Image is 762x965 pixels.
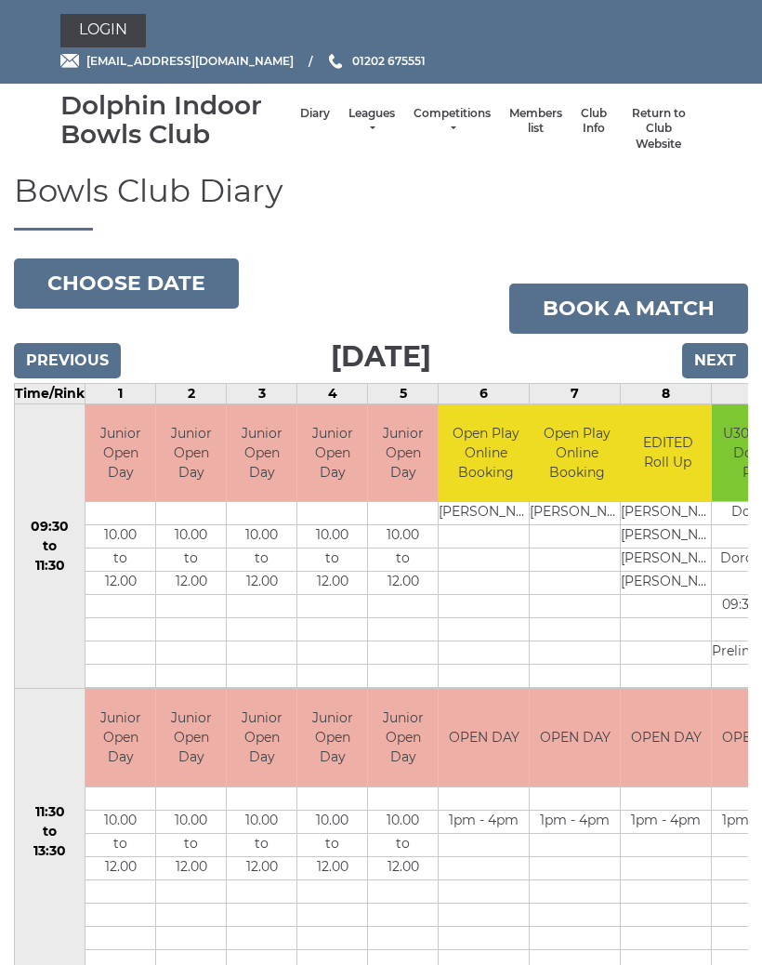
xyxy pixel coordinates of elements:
[60,14,146,47] a: Login
[15,403,85,689] td: 09:30 to 11:30
[85,525,155,549] td: 10.00
[85,856,155,879] td: 12.00
[60,54,79,68] img: Email
[85,383,156,403] td: 1
[227,404,296,502] td: Junior Open Day
[297,525,367,549] td: 10.00
[368,572,438,595] td: 12.00
[14,258,239,309] button: Choose date
[86,54,294,68] span: [EMAIL_ADDRESS][DOMAIN_NAME]
[156,572,226,595] td: 12.00
[297,689,367,787] td: Junior Open Day
[439,502,532,525] td: [PERSON_NAME]
[581,106,607,137] a: Club Info
[14,174,748,230] h1: Bowls Club Diary
[15,383,85,403] td: Time/Rink
[439,404,532,502] td: Open Play Online Booking
[621,404,715,502] td: EDITED Roll Up
[439,689,529,787] td: OPEN DAY
[368,689,438,787] td: Junior Open Day
[509,284,748,334] a: Book a match
[14,343,121,378] input: Previous
[297,404,367,502] td: Junior Open Day
[439,383,530,403] td: 6
[85,549,155,572] td: to
[156,833,226,856] td: to
[300,106,330,122] a: Diary
[297,810,367,833] td: 10.00
[227,689,296,787] td: Junior Open Day
[368,525,438,549] td: 10.00
[85,689,155,787] td: Junior Open Day
[156,856,226,879] td: 12.00
[530,810,620,833] td: 1pm - 4pm
[326,52,426,70] a: Phone us 01202 675551
[227,572,296,595] td: 12.00
[621,810,711,833] td: 1pm - 4pm
[625,106,692,152] a: Return to Club Website
[368,833,438,856] td: to
[227,810,296,833] td: 10.00
[156,383,227,403] td: 2
[156,810,226,833] td: 10.00
[439,810,529,833] td: 1pm - 4pm
[530,383,621,403] td: 7
[621,572,715,595] td: [PERSON_NAME]
[85,810,155,833] td: 10.00
[60,52,294,70] a: Email [EMAIL_ADDRESS][DOMAIN_NAME]
[297,856,367,879] td: 12.00
[297,572,367,595] td: 12.00
[227,833,296,856] td: to
[621,549,715,572] td: [PERSON_NAME]
[368,549,438,572] td: to
[352,54,426,68] span: 01202 675551
[297,833,367,856] td: to
[156,689,226,787] td: Junior Open Day
[329,54,342,69] img: Phone us
[530,404,624,502] td: Open Play Online Booking
[156,525,226,549] td: 10.00
[621,502,715,525] td: [PERSON_NAME]
[368,810,438,833] td: 10.00
[156,404,226,502] td: Junior Open Day
[621,383,712,403] td: 8
[85,572,155,595] td: 12.00
[227,856,296,879] td: 12.00
[621,525,715,549] td: [PERSON_NAME]
[530,502,624,525] td: [PERSON_NAME]
[682,343,748,378] input: Next
[227,525,296,549] td: 10.00
[60,91,291,149] div: Dolphin Indoor Bowls Club
[530,689,620,787] td: OPEN DAY
[297,549,367,572] td: to
[348,106,395,137] a: Leagues
[156,549,226,572] td: to
[368,404,438,502] td: Junior Open Day
[509,106,562,137] a: Members list
[414,106,491,137] a: Competitions
[297,383,368,403] td: 4
[368,856,438,879] td: 12.00
[227,383,297,403] td: 3
[227,549,296,572] td: to
[85,833,155,856] td: to
[85,404,155,502] td: Junior Open Day
[368,383,439,403] td: 5
[621,689,711,787] td: OPEN DAY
